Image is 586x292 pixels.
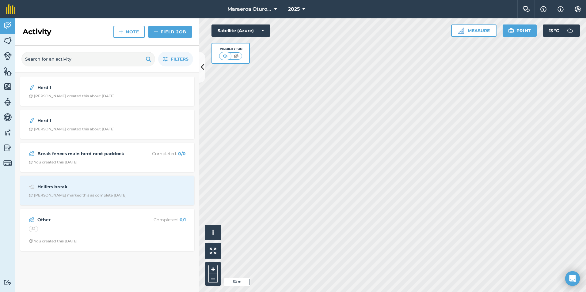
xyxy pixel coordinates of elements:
[24,146,191,168] a: Break fences main herd next paddockCompleted: 0/0Clock with arrow pointing clockwiseYou created t...
[288,6,300,13] span: 2025
[29,160,78,165] div: You created this [DATE]
[208,274,218,283] button: –
[212,229,214,236] span: i
[24,212,191,247] a: OtherCompleted: 0/152Clock with arrow pointing clockwiseYou created this [DATE]
[227,6,272,13] span: Maraeroa Oturoa 2b
[24,179,191,201] a: Heifers breakClock with arrow pointing clockwise[PERSON_NAME] marked this as complete [DATE]
[508,27,514,34] img: svg+xml;base64,PHN2ZyB4bWxucz0iaHR0cDovL3d3dy53My5vcmcvMjAwMC9zdmciIHdpZHRoPSIxOSIgaGVpZ2h0PSIyNC...
[3,143,12,152] img: svg+xml;base64,PD94bWwgdmVyc2lvbj0iMS4wIiBlbmNvZGluZz0idXRmLTgiPz4KPCEtLSBHZW5lcmF0b3I6IEFkb2JlIE...
[29,239,78,244] div: You created this [DATE]
[137,150,186,157] p: Completed :
[21,52,155,66] input: Search for an activity
[29,94,115,99] div: [PERSON_NAME] created this about [DATE]
[3,36,12,45] img: svg+xml;base64,PHN2ZyB4bWxucz0iaHR0cDovL3d3dy53My5vcmcvMjAwMC9zdmciIHdpZHRoPSI1NiIgaGVpZ2h0PSI2MC...
[29,84,35,91] img: svg+xml;base64,PD94bWwgdmVyc2lvbj0iMS4wIiBlbmNvZGluZz0idXRmLTgiPz4KPCEtLSBHZW5lcmF0b3I6IEFkb2JlIE...
[221,53,229,59] img: svg+xml;base64,PHN2ZyB4bWxucz0iaHR0cDovL3d3dy53My5vcmcvMjAwMC9zdmciIHdpZHRoPSI1MCIgaGVpZ2h0PSI0MC...
[3,21,12,30] img: svg+xml;base64,PD94bWwgdmVyc2lvbj0iMS4wIiBlbmNvZGluZz0idXRmLTgiPz4KPCEtLSBHZW5lcmF0b3I6IEFkb2JlIE...
[180,217,186,223] strong: 0 / 1
[458,28,464,34] img: Ruler icon
[137,216,186,223] p: Completed :
[29,239,33,243] img: Clock with arrow pointing clockwise
[148,26,192,38] a: Field Job
[3,113,12,122] img: svg+xml;base64,PD94bWwgdmVyc2lvbj0iMS4wIiBlbmNvZGluZz0idXRmLTgiPz4KPCEtLSBHZW5lcmF0b3I6IEFkb2JlIE...
[219,47,242,51] div: Visibility: On
[37,150,135,157] strong: Break fences main herd next paddock
[119,28,123,36] img: svg+xml;base64,PHN2ZyB4bWxucz0iaHR0cDovL3d3dy53My5vcmcvMjAwMC9zdmciIHdpZHRoPSIxNCIgaGVpZ2h0PSIyNC...
[3,159,12,167] img: svg+xml;base64,PD94bWwgdmVyc2lvbj0iMS4wIiBlbmNvZGluZz0idXRmLTgiPz4KPCEtLSBHZW5lcmF0b3I6IEFkb2JlIE...
[29,94,33,98] img: Clock with arrow pointing clockwise
[154,28,158,36] img: svg+xml;base64,PHN2ZyB4bWxucz0iaHR0cDovL3d3dy53My5vcmcvMjAwMC9zdmciIHdpZHRoPSIxNCIgaGVpZ2h0PSIyNC...
[503,24,537,37] button: Print
[232,53,240,59] img: svg+xml;base64,PHN2ZyB4bWxucz0iaHR0cDovL3d3dy53My5vcmcvMjAwMC9zdmciIHdpZHRoPSI1MCIgaGVpZ2h0PSI0MC...
[549,24,559,37] span: 13 ° C
[158,52,193,66] button: Filters
[3,97,12,107] img: svg+xml;base64,PD94bWwgdmVyc2lvbj0iMS4wIiBlbmNvZGluZz0idXRmLTgiPz4KPCEtLSBHZW5lcmF0b3I6IEFkb2JlIE...
[3,67,12,76] img: svg+xml;base64,PHN2ZyB4bWxucz0iaHR0cDovL3d3dy53My5vcmcvMjAwMC9zdmciIHdpZHRoPSI1NiIgaGVpZ2h0PSI2MC...
[37,84,135,91] strong: Herd 1
[557,6,564,13] img: svg+xml;base64,PHN2ZyB4bWxucz0iaHR0cDovL3d3dy53My5vcmcvMjAwMC9zdmciIHdpZHRoPSIxNyIgaGVpZ2h0PSIxNy...
[208,265,218,274] button: +
[29,150,35,157] img: svg+xml;base64,PD94bWwgdmVyc2lvbj0iMS4wIiBlbmNvZGluZz0idXRmLTgiPz4KPCEtLSBHZW5lcmF0b3I6IEFkb2JlIE...
[211,24,270,37] button: Satellite (Azure)
[171,56,188,62] span: Filters
[29,193,33,197] img: Clock with arrow pointing clockwise
[543,24,580,37] button: 13 °C
[178,151,186,156] strong: 0 / 0
[29,216,35,223] img: svg+xml;base64,PD94bWwgdmVyc2lvbj0iMS4wIiBlbmNvZGluZz0idXRmLTgiPz4KPCEtLSBHZW5lcmF0b3I6IEFkb2JlIE...
[37,216,135,223] strong: Other
[24,80,191,102] a: Herd 1Clock with arrow pointing clockwise[PERSON_NAME] created this about [DATE]
[23,27,51,37] h2: Activity
[574,6,581,12] img: A cog icon
[3,52,12,60] img: svg+xml;base64,PD94bWwgdmVyc2lvbj0iMS4wIiBlbmNvZGluZz0idXRmLTgiPz4KPCEtLSBHZW5lcmF0b3I6IEFkb2JlIE...
[205,225,221,240] button: i
[113,26,145,38] a: Note
[565,271,580,286] div: Open Intercom Messenger
[3,128,12,137] img: svg+xml;base64,PD94bWwgdmVyc2lvbj0iMS4wIiBlbmNvZGluZz0idXRmLTgiPz4KPCEtLSBHZW5lcmF0b3I6IEFkb2JlIE...
[29,183,35,190] img: svg+xml;base64,PD94bWwgdmVyc2lvbj0iMS4wIiBlbmNvZGluZz0idXRmLTgiPz4KPCEtLSBHZW5lcmF0b3I6IEFkb2JlIE...
[29,127,33,131] img: Clock with arrow pointing clockwise
[564,24,576,37] img: svg+xml;base64,PD94bWwgdmVyc2lvbj0iMS4wIiBlbmNvZGluZz0idXRmLTgiPz4KPCEtLSBHZW5lcmF0b3I6IEFkb2JlIE...
[24,113,191,135] a: Herd 1Clock with arrow pointing clockwise[PERSON_NAME] created this about [DATE]
[210,248,216,254] img: Four arrows, one pointing top left, one top right, one bottom right and the last bottom left
[6,4,15,14] img: fieldmargin Logo
[29,117,35,124] img: svg+xml;base64,PD94bWwgdmVyc2lvbj0iMS4wIiBlbmNvZGluZz0idXRmLTgiPz4KPCEtLSBHZW5lcmF0b3I6IEFkb2JlIE...
[523,6,530,12] img: Two speech bubbles overlapping with the left bubble in the forefront
[146,55,151,63] img: svg+xml;base64,PHN2ZyB4bWxucz0iaHR0cDovL3d3dy53My5vcmcvMjAwMC9zdmciIHdpZHRoPSIxOSIgaGVpZ2h0PSIyNC...
[37,183,135,190] strong: Heifers break
[29,127,115,132] div: [PERSON_NAME] created this about [DATE]
[29,226,38,232] div: 52
[29,160,33,164] img: Clock with arrow pointing clockwise
[3,279,12,285] img: svg+xml;base64,PD94bWwgdmVyc2lvbj0iMS4wIiBlbmNvZGluZz0idXRmLTgiPz4KPCEtLSBHZW5lcmF0b3I6IEFkb2JlIE...
[29,193,127,198] div: [PERSON_NAME] marked this as complete [DATE]
[3,82,12,91] img: svg+xml;base64,PHN2ZyB4bWxucz0iaHR0cDovL3d3dy53My5vcmcvMjAwMC9zdmciIHdpZHRoPSI1NiIgaGVpZ2h0PSI2MC...
[540,6,547,12] img: A question mark icon
[37,117,135,124] strong: Herd 1
[451,24,497,37] button: Measure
